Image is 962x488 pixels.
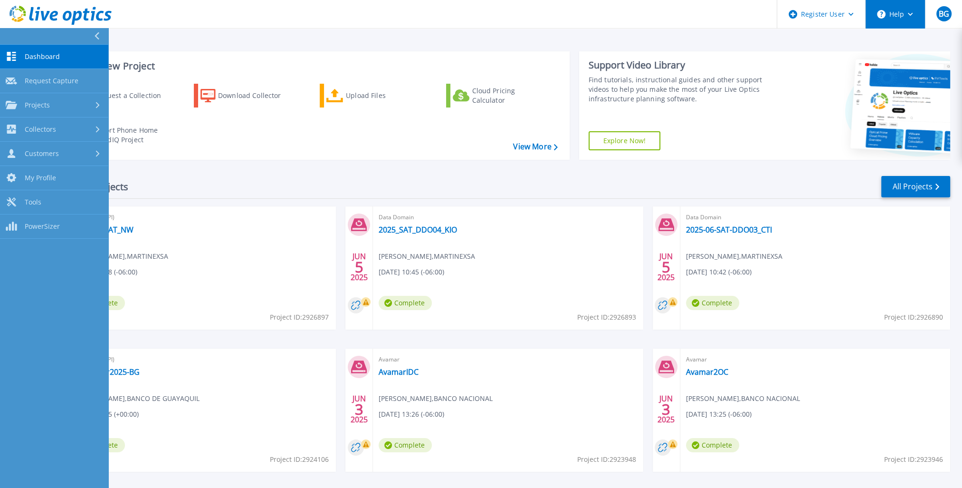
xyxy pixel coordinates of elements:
[25,101,50,109] span: Projects
[72,251,168,262] span: [PERSON_NAME] , MARTINEXSA
[589,59,778,71] div: Support Video Library
[25,149,59,158] span: Customers
[884,454,943,465] span: Project ID: 2923946
[657,250,675,284] div: JUN 2025
[67,61,557,71] h3: Start a New Project
[67,84,173,107] a: Request a Collection
[25,77,78,85] span: Request Capture
[577,454,636,465] span: Project ID: 2923948
[379,267,444,277] span: [DATE] 10:45 (-06:00)
[379,296,432,310] span: Complete
[686,354,944,365] span: Avamar
[881,176,950,197] a: All Projects
[194,84,300,107] a: Download Collector
[95,86,171,105] div: Request a Collection
[686,393,800,404] span: [PERSON_NAME] , BANCO NACIONAL
[379,367,419,377] a: AvamarIDC
[446,84,552,107] a: Cloud Pricing Calculator
[686,409,752,420] span: [DATE] 13:25 (-06:00)
[379,225,457,234] a: 2025_SAT_DDO04_KIO
[686,438,739,452] span: Complete
[218,86,294,105] div: Download Collector
[350,392,368,427] div: JUN 2025
[270,312,329,322] span: Project ID: 2926897
[379,354,637,365] span: Avamar
[686,212,944,223] span: Data Domain
[346,86,422,105] div: Upload Files
[25,222,60,231] span: PowerSizer
[320,84,426,107] a: Upload Files
[72,212,330,223] span: NetWorker (API)
[662,263,670,271] span: 5
[355,405,363,413] span: 3
[25,198,41,206] span: Tools
[93,126,167,145] div: Import Phone Home CloudIQ Project
[72,354,330,365] span: NetWorker (API)
[379,251,475,262] span: [PERSON_NAME] , MARTINEXSA
[25,52,60,61] span: Dashboard
[25,125,56,134] span: Collectors
[686,251,782,262] span: [PERSON_NAME] , MARTINEXSA
[657,392,675,427] div: JUN 2025
[513,142,557,151] a: View More
[379,393,493,404] span: [PERSON_NAME] , BANCO NACIONAL
[72,393,200,404] span: [PERSON_NAME] , BANCO DE GUAYAQUIL
[686,296,739,310] span: Complete
[379,212,637,223] span: Data Domain
[686,225,772,234] a: 2025-06-SAT-DDO03_CTI
[686,367,728,377] a: Avamar2OC
[686,267,752,277] span: [DATE] 10:42 (-06:00)
[884,312,943,322] span: Project ID: 2926890
[589,131,661,150] a: Explore Now!
[379,438,432,452] span: Complete
[379,409,444,420] span: [DATE] 13:26 (-06:00)
[577,312,636,322] span: Project ID: 2926893
[355,263,363,271] span: 5
[350,250,368,284] div: JUN 2025
[25,174,56,182] span: My Profile
[472,86,548,105] div: Cloud Pricing Calculator
[662,405,670,413] span: 3
[270,454,329,465] span: Project ID: 2924106
[589,75,778,104] div: Find tutorials, instructional guides and other support videos to help you make the most of your L...
[938,10,949,18] span: BG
